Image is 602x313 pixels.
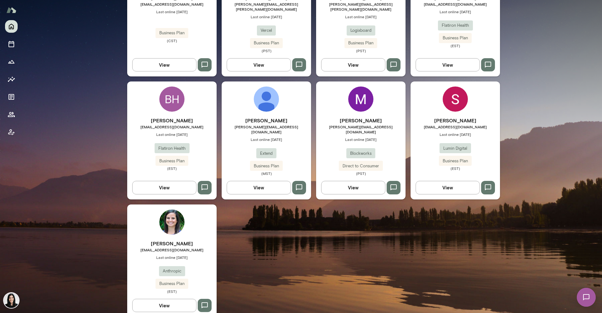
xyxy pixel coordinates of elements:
span: Last online [DATE] [316,137,406,142]
span: Anthropic [159,268,185,274]
span: Lumin Digital [440,145,471,152]
span: Business Plan [156,158,188,164]
button: View [416,181,480,194]
span: (PST) [222,48,311,53]
button: Client app [5,126,18,138]
span: [PERSON_NAME][EMAIL_ADDRESS][PERSON_NAME][DOMAIN_NAME] [316,2,406,12]
h6: [PERSON_NAME] [127,240,217,247]
span: (EST) [411,166,500,171]
h6: [PERSON_NAME] [222,117,311,124]
span: [EMAIL_ADDRESS][DOMAIN_NAME] [127,247,217,252]
button: Sessions [5,38,18,50]
button: View [321,58,385,71]
span: (PST) [316,171,406,176]
button: Growth Plan [5,55,18,68]
span: (EST) [127,289,217,294]
img: Lindsey Volpintesta [159,210,185,235]
span: [EMAIL_ADDRESS][DOMAIN_NAME] [411,2,500,7]
img: Dani Berte [254,87,279,112]
h6: [PERSON_NAME] [411,117,500,124]
span: (MST) [222,171,311,176]
button: View [321,181,385,194]
span: Business Plan [439,158,472,164]
span: (EST) [411,43,500,48]
span: Flatiron Health [155,145,190,152]
span: Logixboard [347,27,375,34]
span: Last online [DATE] [222,137,311,142]
span: [EMAIL_ADDRESS][DOMAIN_NAME] [127,2,217,7]
span: Direct to Consumer [339,163,383,169]
span: Last online [DATE] [411,132,500,137]
button: View [132,181,196,194]
span: Business Plan [439,35,472,41]
button: View [227,181,291,194]
span: [EMAIL_ADDRESS][DOMAIN_NAME] [411,124,500,129]
span: Business Plan [156,30,188,36]
span: (EST) [127,166,217,171]
button: Members [5,108,18,121]
span: Vercel [257,27,276,34]
span: (CST) [127,38,217,43]
div: BH [159,87,185,112]
img: Stephanie Celeste [443,87,468,112]
button: View [132,299,196,312]
button: View [132,58,196,71]
span: Business Plan [250,40,283,46]
span: Last online [DATE] [411,9,500,14]
button: View [227,58,291,71]
button: Insights [5,73,18,86]
span: Flatiron Health [438,22,473,29]
button: Home [5,20,18,33]
img: Mento [6,4,16,16]
button: View [416,58,480,71]
button: Documents [5,91,18,103]
span: [PERSON_NAME][EMAIL_ADDRESS][DOMAIN_NAME] [222,124,311,134]
span: [EMAIL_ADDRESS][DOMAIN_NAME] [127,124,217,129]
img: Katrina Bilella [4,293,19,308]
span: Last online [DATE] [127,255,217,260]
span: Blockworks [346,150,375,157]
span: Last online [DATE] [127,132,217,137]
span: Last online [DATE] [127,9,217,14]
span: [PERSON_NAME][EMAIL_ADDRESS][PERSON_NAME][DOMAIN_NAME] [222,2,311,12]
span: Last online [DATE] [222,14,311,19]
h6: [PERSON_NAME] [127,117,217,124]
span: Business Plan [156,281,188,287]
h6: [PERSON_NAME] [316,117,406,124]
span: (PST) [316,48,406,53]
img: Mikaela Kirby [348,87,373,112]
span: Business Plan [344,40,377,46]
span: Extend [256,150,276,157]
span: [PERSON_NAME][EMAIL_ADDRESS][DOMAIN_NAME] [316,124,406,134]
span: Business Plan [250,163,283,169]
span: Last online [DATE] [316,14,406,19]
